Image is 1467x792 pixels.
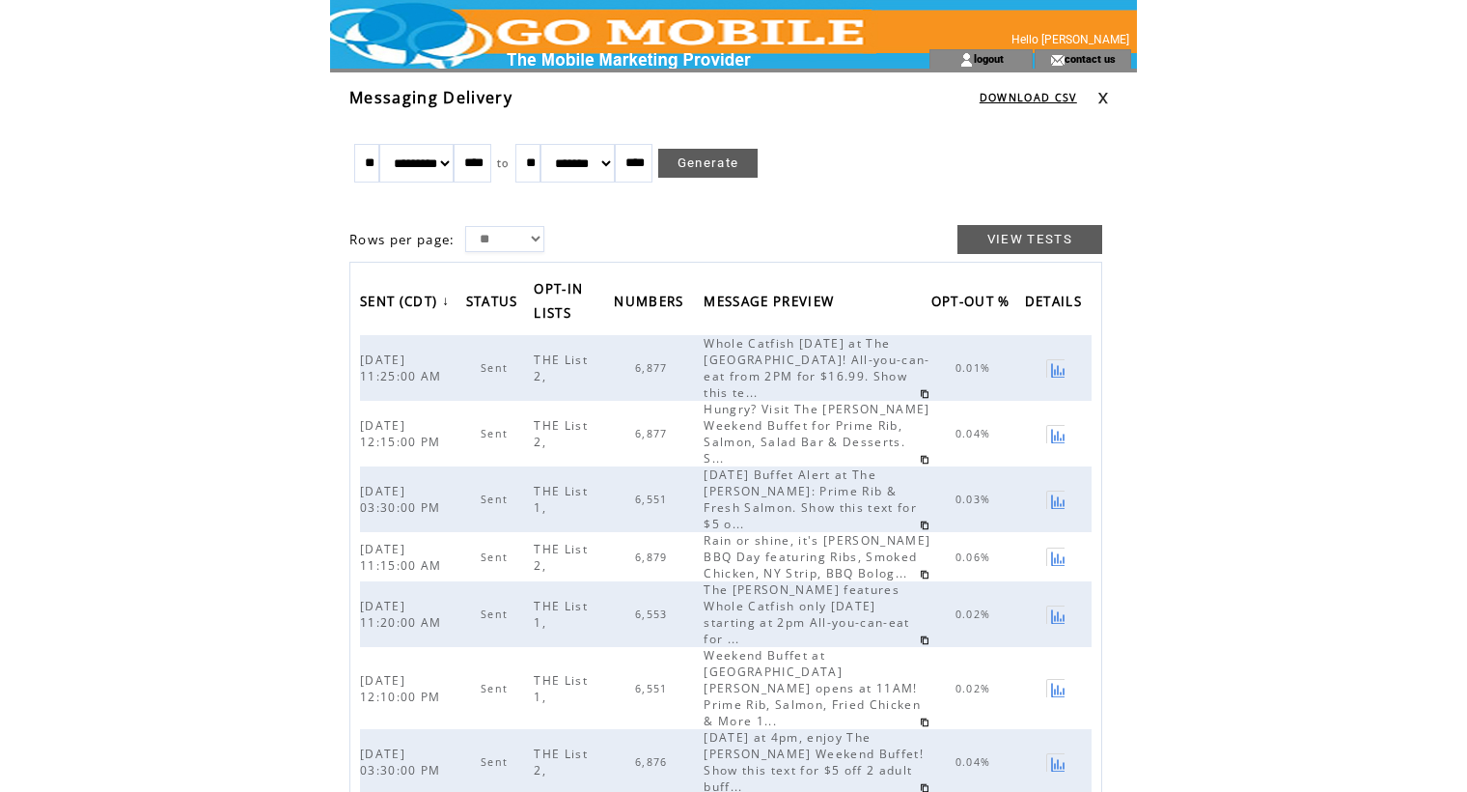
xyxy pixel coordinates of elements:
[635,551,673,564] span: 6,879
[481,608,512,621] span: Sent
[534,746,588,778] span: THE List 2,
[635,361,673,375] span: 6,877
[466,287,528,319] a: STATUS
[360,483,446,516] span: [DATE] 03:30:00 PM
[481,755,512,769] span: Sent
[360,672,446,705] span: [DATE] 12:10:00 PM
[360,598,447,631] span: [DATE] 11:20:00 AM
[974,52,1004,65] a: logout
[635,427,673,440] span: 6,877
[955,493,996,506] span: 0.03%
[955,551,996,564] span: 0.06%
[957,225,1102,254] a: VIEW TESTS
[614,288,688,320] span: NUMBERS
[704,467,917,532] span: [DATE] Buffet Alert at The [PERSON_NAME]: Prime Rib & Fresh Salmon. Show this text for $5 o...
[704,532,930,581] span: Rain or shine, it's [PERSON_NAME] BBQ Day featuring Ribs, Smoked Chicken, NY Strip, BBQ Bolog...
[955,608,996,621] span: 0.02%
[360,541,447,574] span: [DATE] 11:15:00 AM
[349,87,512,108] span: Messaging Delivery
[534,275,583,331] span: OPT-IN LISTS
[955,682,996,695] span: 0.02%
[534,417,588,450] span: THE List 2,
[1011,33,1129,46] span: Hello [PERSON_NAME]
[704,647,921,729] span: Weekend Buffet at [GEOGRAPHIC_DATA][PERSON_NAME] opens at 11AM! Prime Rib, Salmon, Fried Chicken ...
[360,288,442,320] span: SENT (CDT)
[704,581,909,647] span: The [PERSON_NAME] features Whole Catfish only [DATE] starting at 2pm All-you-can-eat for ...
[349,231,456,248] span: Rows per page:
[360,352,447,384] span: [DATE] 11:25:00 AM
[635,608,673,621] span: 6,553
[481,682,512,695] span: Sent
[481,361,512,375] span: Sent
[1065,52,1116,65] a: contact us
[635,682,673,695] span: 6,551
[534,483,588,516] span: THE List 1,
[481,493,512,506] span: Sent
[704,287,844,319] a: MESSAGE PREVIEW
[704,401,929,467] span: Hungry? Visit The [PERSON_NAME] Weekend Buffet for Prime Rib, Salmon, Salad Bar & Desserts. S...
[931,288,1015,320] span: OPT-OUT %
[360,417,446,450] span: [DATE] 12:15:00 PM
[955,755,996,769] span: 0.04%
[635,493,673,506] span: 6,551
[614,287,693,319] a: NUMBERS
[534,672,588,705] span: THE List 1,
[534,598,588,631] span: THE List 1,
[658,149,759,178] a: Generate
[497,156,510,170] span: to
[481,427,512,440] span: Sent
[959,52,974,68] img: account_icon.gif
[704,335,929,401] span: Whole Catfish [DATE] at The [GEOGRAPHIC_DATA]! All-you-can-eat from 2PM for $16.99. Show this te...
[931,287,1020,319] a: OPT-OUT %
[980,91,1077,104] a: DOWNLOAD CSV
[534,352,588,384] span: THE List 2,
[955,427,996,440] span: 0.04%
[704,288,839,320] span: MESSAGE PREVIEW
[635,755,673,769] span: 6,876
[466,288,523,320] span: STATUS
[534,541,588,574] span: THE List 2,
[360,746,446,778] span: [DATE] 03:30:00 PM
[481,551,512,564] span: Sent
[1025,288,1087,320] span: DETAILS
[955,361,996,375] span: 0.01%
[1050,52,1065,68] img: contact_us_icon.gif
[360,287,455,319] a: SENT (CDT)↓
